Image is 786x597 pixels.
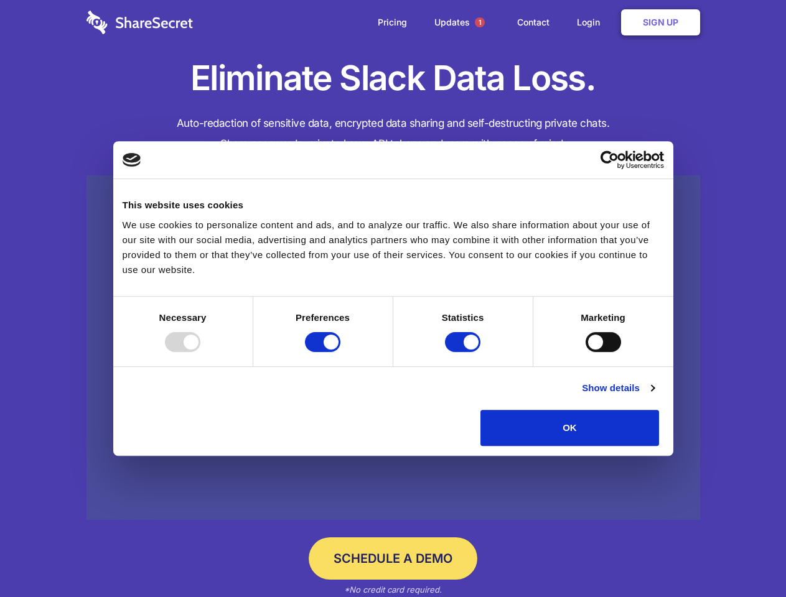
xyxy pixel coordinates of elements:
a: Sign Up [621,9,700,35]
strong: Necessary [159,312,207,323]
div: We use cookies to personalize content and ads, and to analyze our traffic. We also share informat... [123,218,664,277]
div: This website uses cookies [123,198,664,213]
h1: Eliminate Slack Data Loss. [87,56,700,101]
img: logo-wordmark-white-trans-d4663122ce5f474addd5e946df7df03e33cb6a1c49d2221995e7729f52c070b2.svg [87,11,193,34]
a: Wistia video thumbnail [87,175,700,521]
strong: Preferences [296,312,350,323]
h4: Auto-redaction of sensitive data, encrypted data sharing and self-destructing private chats. Shar... [87,113,700,154]
a: Usercentrics Cookiebot - opens in a new window [555,150,664,169]
img: logo [123,153,141,167]
button: OK [480,410,659,446]
a: Show details [582,381,654,396]
strong: Statistics [442,312,484,323]
a: Pricing [365,3,419,42]
a: Schedule a Demo [309,537,477,580]
strong: Marketing [581,312,625,323]
a: Login [564,3,619,42]
span: 1 [475,17,485,27]
em: *No credit card required. [344,585,442,595]
a: Contact [505,3,562,42]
